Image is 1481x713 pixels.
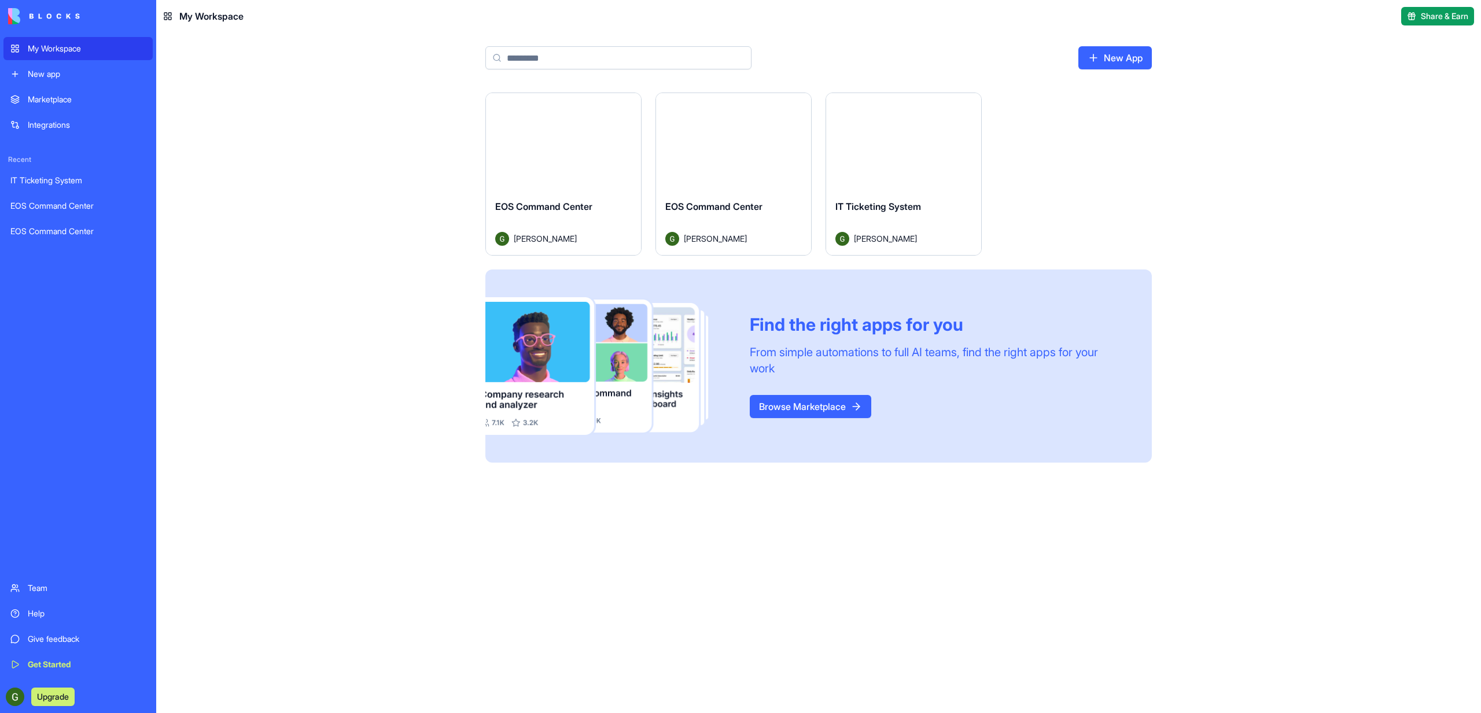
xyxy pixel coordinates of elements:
[10,226,146,237] div: EOS Command Center
[3,169,153,192] a: IT Ticketing System
[31,690,75,702] a: Upgrade
[1401,7,1474,25] button: Share & Earn
[835,232,849,246] img: Avatar
[28,633,146,645] div: Give feedback
[826,93,982,256] a: IT Ticketing SystemAvatar[PERSON_NAME]
[665,232,679,246] img: Avatar
[495,201,592,212] span: EOS Command Center
[28,659,146,670] div: Get Started
[495,232,509,246] img: Avatar
[10,200,146,212] div: EOS Command Center
[665,201,762,212] span: EOS Command Center
[854,232,917,245] span: [PERSON_NAME]
[3,653,153,676] a: Get Started
[28,582,146,594] div: Team
[684,232,747,245] span: [PERSON_NAME]
[3,194,153,217] a: EOS Command Center
[28,119,146,131] div: Integrations
[28,608,146,619] div: Help
[1421,10,1468,22] span: Share & Earn
[750,344,1124,376] div: From simple automations to full AI teams, find the right apps for your work
[28,43,146,54] div: My Workspace
[3,627,153,651] a: Give feedback
[3,220,153,243] a: EOS Command Center
[3,577,153,600] a: Team
[1078,46,1152,69] a: New App
[750,395,871,418] a: Browse Marketplace
[514,232,577,245] span: [PERSON_NAME]
[10,175,146,186] div: IT Ticketing System
[3,37,153,60] a: My Workspace
[28,94,146,105] div: Marketplace
[3,113,153,136] a: Integrations
[750,314,1124,335] div: Find the right apps for you
[485,93,642,256] a: EOS Command CenterAvatar[PERSON_NAME]
[28,68,146,80] div: New app
[3,88,153,111] a: Marketplace
[6,688,24,706] img: ACg8ocLqy2oZWmyPUnbVhSzaTKPferP2X9weywAp-GBTMmrhk9DWSA=s96-c
[179,9,244,23] span: My Workspace
[835,201,921,212] span: IT Ticketing System
[31,688,75,706] button: Upgrade
[3,155,153,164] span: Recent
[3,602,153,625] a: Help
[485,297,731,435] img: Frame_181_egmpey.png
[3,62,153,86] a: New app
[8,8,80,24] img: logo
[655,93,812,256] a: EOS Command CenterAvatar[PERSON_NAME]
